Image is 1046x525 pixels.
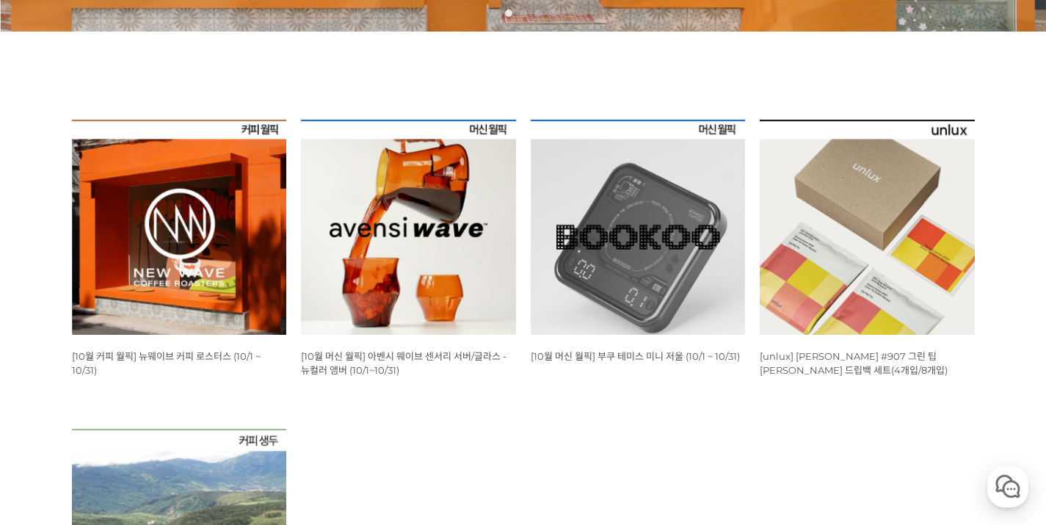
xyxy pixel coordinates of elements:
[301,120,516,335] img: [10월 머신 월픽] 아벤시 웨이브 센서리 서버/글라스 - 뉴컬러 앰버 (10/1~10/31)
[505,10,512,17] a: 2
[490,10,498,17] a: 1
[760,350,948,376] a: [unlux] [PERSON_NAME] #907 그린 팁 [PERSON_NAME] 드립백 세트(4개입/8개입)
[227,425,244,437] span: 설정
[4,403,97,440] a: 홈
[531,120,746,335] img: [10월 머신 월픽] 부쿠 테미스 미니 저울 (10/1 ~ 10/31)
[549,10,556,17] a: 5
[72,120,287,335] img: [10월 커피 월픽] 뉴웨이브 커피 로스터스 (10/1 ~ 10/31)
[189,403,282,440] a: 설정
[534,10,542,17] a: 4
[531,350,740,362] a: [10월 머신 월픽] 부쿠 테미스 미니 저울 (10/1 ~ 10/31)
[97,403,189,440] a: 대화
[46,425,55,437] span: 홈
[520,10,527,17] a: 3
[301,350,506,376] a: [10월 머신 월픽] 아벤시 웨이브 센서리 서버/글라스 - 뉴컬러 앰버 (10/1~10/31)
[760,120,975,335] img: [unlux] 파나마 잰슨 #907 그린 팁 게이샤 워시드 드립백 세트(4개입/8개입)
[134,426,152,438] span: 대화
[72,350,261,376] a: [10월 커피 월픽] 뉴웨이브 커피 로스터스 (10/1 ~ 10/31)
